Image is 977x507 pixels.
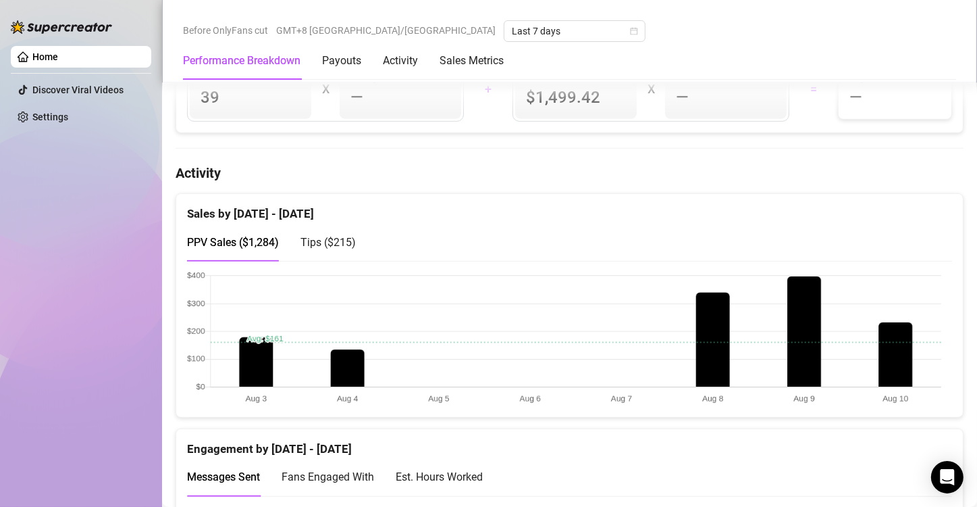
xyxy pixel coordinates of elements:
[32,84,124,95] a: Discover Viral Videos
[849,87,862,108] span: —
[322,53,361,69] div: Payouts
[32,112,68,122] a: Settings
[11,20,112,34] img: logo-BBDzfeDw.svg
[276,20,496,41] span: GMT+8 [GEOGRAPHIC_DATA]/[GEOGRAPHIC_DATA]
[300,236,356,249] span: Tips ( $215 )
[676,87,689,108] span: —
[187,429,952,458] div: Engagement by [DATE] - [DATE]
[201,87,300,108] span: 39
[526,87,626,108] span: $1,499.42
[383,53,418,69] div: Activity
[183,53,300,69] div: Performance Breakdown
[176,164,963,183] h4: Activity
[187,236,279,249] span: PPV Sales ( $1,284 )
[350,87,363,108] span: —
[396,468,483,485] div: Est. Hours Worked
[512,21,637,41] span: Last 7 days
[187,194,952,223] div: Sales by [DATE] - [DATE]
[282,470,374,483] span: Fans Engaged With
[472,78,504,100] div: +
[797,78,830,100] div: =
[32,51,58,62] a: Home
[440,53,504,69] div: Sales Metrics
[187,470,260,483] span: Messages Sent
[322,78,329,100] div: X
[630,27,638,35] span: calendar
[183,20,268,41] span: Before OnlyFans cut
[931,461,963,493] div: Open Intercom Messenger
[648,78,654,100] div: X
